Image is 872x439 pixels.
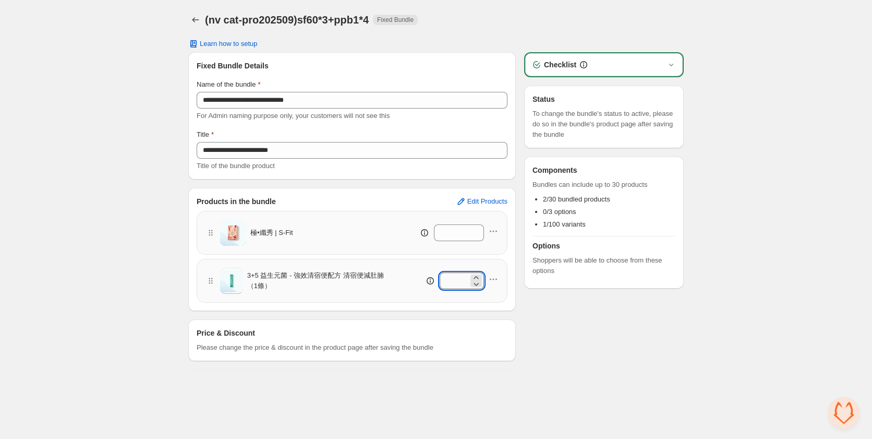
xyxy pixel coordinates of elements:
span: 0/3 options [543,208,576,216]
button: Learn how to setup [182,37,264,51]
span: Please change the price & discount in the product page after saving the bundle [197,342,433,353]
h3: Status [532,94,675,104]
span: 3+5 益生元菌 - 強效清宿便配方 清宿便減肚腩（1條） [247,270,388,291]
h3: Checklist [544,60,576,70]
span: 極•纖秀 | S-Fit [250,228,293,238]
button: Back [188,13,203,27]
button: Edit Products [450,193,514,210]
span: Title of the bundle product [197,162,275,170]
span: Learn how to setup [200,40,258,48]
h3: Price & Discount [197,328,255,338]
div: 开放式聊天 [828,397,859,429]
span: For Admin naming purpose only, your customers will not see this [197,112,390,120]
img: 極•纖秀 | S-Fit [220,220,246,246]
label: Name of the bundle [197,79,261,90]
h3: Components [532,165,577,175]
h3: Options [532,241,675,251]
span: Bundles can include up to 30 products [532,180,675,190]
img: 3+5 益生元菌 - 強效清宿便配方 清宿便減肚腩（1條） [220,269,243,292]
span: 2/30 bundled products [543,195,610,203]
span: Shoppers will be able to choose from these options [532,255,675,276]
span: Edit Products [467,197,507,206]
label: Title [197,129,214,140]
h1: (nv cat-pro202509)sf60*3+ppb1*4 [205,14,369,26]
span: 1/100 variants [543,220,586,228]
h3: Products in the bundle [197,196,276,207]
span: To change the bundle's status to active, please do so in the bundle's product page after saving t... [532,109,675,140]
h3: Fixed Bundle Details [197,61,507,71]
span: Fixed Bundle [377,16,414,24]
